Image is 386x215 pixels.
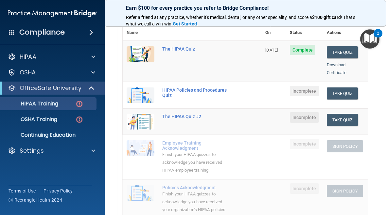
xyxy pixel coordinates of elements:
button: Take Quiz [327,87,358,100]
h4: Compliance [19,28,65,37]
p: OSHA Training [4,116,57,123]
span: Incomplete [290,86,319,96]
img: danger-circle.6113f641.png [75,115,83,124]
span: Incomplete [290,183,319,194]
div: The HIPAA Quiz [162,46,229,52]
img: PMB logo [8,7,97,20]
div: Finish your HIPAA quizzes to acknowledge you have received your organization’s HIPAA policies. [162,190,229,214]
p: HIPAA [20,53,36,61]
a: Privacy Policy [44,188,73,194]
a: OfficeSafe University [8,84,95,92]
strong: Get Started [173,21,197,26]
span: [DATE] [265,48,278,53]
p: OfficeSafe University [20,84,81,92]
a: Download Certificate [327,62,346,75]
span: ! That's what we call a win-win. [126,15,356,26]
div: The HIPAA Quiz #2 [162,114,229,119]
a: Terms of Use [9,188,36,194]
a: OSHA [8,69,95,76]
p: Settings [20,147,44,155]
p: Earn $100 for every practice you refer to Bridge Compliance! [126,5,365,11]
div: HIPAA Policies and Procedures Quiz [162,87,229,98]
button: Take Quiz [327,46,358,58]
button: Sign Policy [327,140,363,152]
div: Employee Training Acknowledgment [162,140,229,151]
span: Incomplete [290,112,319,123]
img: danger-circle.6113f641.png [75,100,83,108]
span: Refer a friend at any practice, whether it's medical, dental, or any other speciality, and score a [126,15,312,20]
div: Policies Acknowledgment [162,185,229,190]
p: Continuing Education [4,132,94,138]
span: Incomplete [290,139,319,149]
button: Open Resource Center, 2 new notifications [360,29,379,49]
a: HIPAA [8,53,95,61]
span: Ⓒ Rectangle Health 2024 [9,197,62,203]
a: Get Started [173,21,198,26]
a: Settings [8,147,95,155]
div: Finish your HIPAA quizzes to acknowledge you have received HIPAA employee training. [162,151,229,174]
th: Name [123,17,158,41]
th: Status [286,17,323,41]
span: Complete [290,45,316,55]
th: Expires On [261,17,286,41]
strong: $100 gift card [312,15,341,20]
th: Actions [323,17,368,41]
p: HIPAA Training [4,100,58,107]
button: Sign Policy [327,185,363,197]
button: Take Quiz [327,114,358,126]
div: 2 [377,33,379,42]
p: OSHA [20,69,36,76]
